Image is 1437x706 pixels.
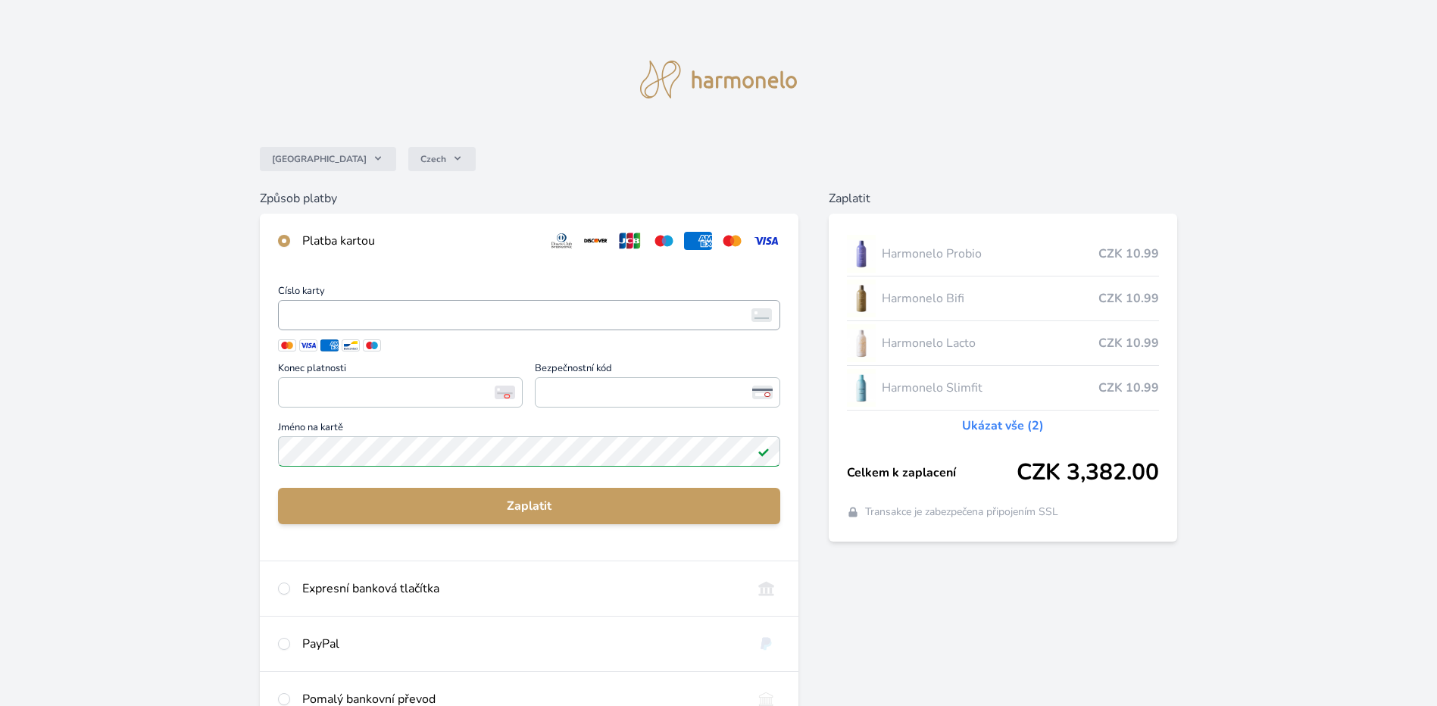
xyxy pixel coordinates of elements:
[847,324,876,362] img: CLEAN_LACTO_se_stinem_x-hi-lo.jpg
[882,289,1099,308] span: Harmonelo Bifi
[278,286,780,300] span: Číslo karty
[260,147,396,171] button: [GEOGRAPHIC_DATA]
[272,153,367,165] span: [GEOGRAPHIC_DATA]
[285,305,773,326] iframe: Iframe pro číslo karty
[751,308,772,322] img: card
[684,232,712,250] img: amex.svg
[962,417,1044,435] a: Ukázat vše (2)
[582,232,610,250] img: discover.svg
[752,579,780,598] img: onlineBanking_CZ.svg
[542,382,773,403] iframe: Iframe pro bezpečnostní kód
[847,464,1017,482] span: Celkem k zaplacení
[302,579,740,598] div: Expresní banková tlačítka
[278,423,780,436] span: Jméno na kartě
[1098,289,1159,308] span: CZK 10.99
[278,364,523,377] span: Konec platnosti
[752,232,780,250] img: visa.svg
[882,379,1099,397] span: Harmonelo Slimfit
[302,232,536,250] div: Platba kartou
[865,505,1058,520] span: Transakce je zabezpečena připojením SSL
[278,488,780,524] button: Zaplatit
[290,497,768,515] span: Zaplatit
[548,232,576,250] img: diners.svg
[640,61,798,98] img: logo.svg
[847,280,876,317] img: CLEAN_BIFI_se_stinem_x-lo.jpg
[1017,459,1159,486] span: CZK 3,382.00
[1098,245,1159,263] span: CZK 10.99
[847,369,876,407] img: SLIMFIT_se_stinem_x-lo.jpg
[882,334,1099,352] span: Harmonelo Lacto
[420,153,446,165] span: Czech
[278,436,780,467] input: Jméno na kartěPlatné pole
[718,232,746,250] img: mc.svg
[829,189,1178,208] h6: Zaplatit
[302,635,740,653] div: PayPal
[260,189,798,208] h6: Způsob platby
[650,232,678,250] img: maestro.svg
[752,635,780,653] img: paypal.svg
[495,386,515,399] img: Konec platnosti
[847,235,876,273] img: CLEAN_PROBIO_se_stinem_x-lo.jpg
[408,147,476,171] button: Czech
[535,364,779,377] span: Bezpečnostní kód
[1098,379,1159,397] span: CZK 10.99
[758,445,770,458] img: Platné pole
[285,382,516,403] iframe: Iframe pro datum vypršení platnosti
[882,245,1099,263] span: Harmonelo Probio
[1098,334,1159,352] span: CZK 10.99
[616,232,644,250] img: jcb.svg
